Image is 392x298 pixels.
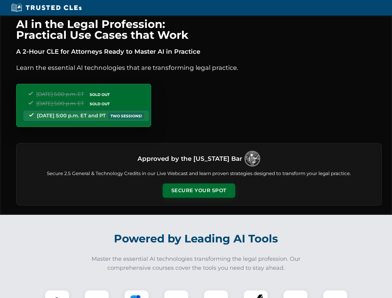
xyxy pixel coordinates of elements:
p: A 2-Hour CLE for Attorneys Ready to Master AI in Practice [16,47,382,56]
img: Logo [245,151,260,166]
span: SOLD OUT [88,101,112,107]
p: Learn the essential AI technologies that are transforming legal practice. [16,63,382,73]
h2: Powered by Leading AI Tools [24,228,368,250]
button: Secure Your Spot [163,183,235,198]
span: [DATE] 5:00 p.m. ET [36,91,84,97]
h1: AI in the Legal Profession: Practical Use Cases that Work [16,19,382,40]
h3: Approved by the [US_STATE] Bar [137,153,242,164]
p: Master the essential AI technologies transforming the legal profession. Our comprehensive courses... [88,255,305,273]
img: Trusted CLEs [9,3,83,12]
span: [DATE] 5:00 p.m. ET [36,101,84,106]
span: SOLD OUT [88,91,112,98]
p: Secure 2.5 General & Technology Credits in our Live Webcast and learn proven strategies designed ... [24,170,374,177]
